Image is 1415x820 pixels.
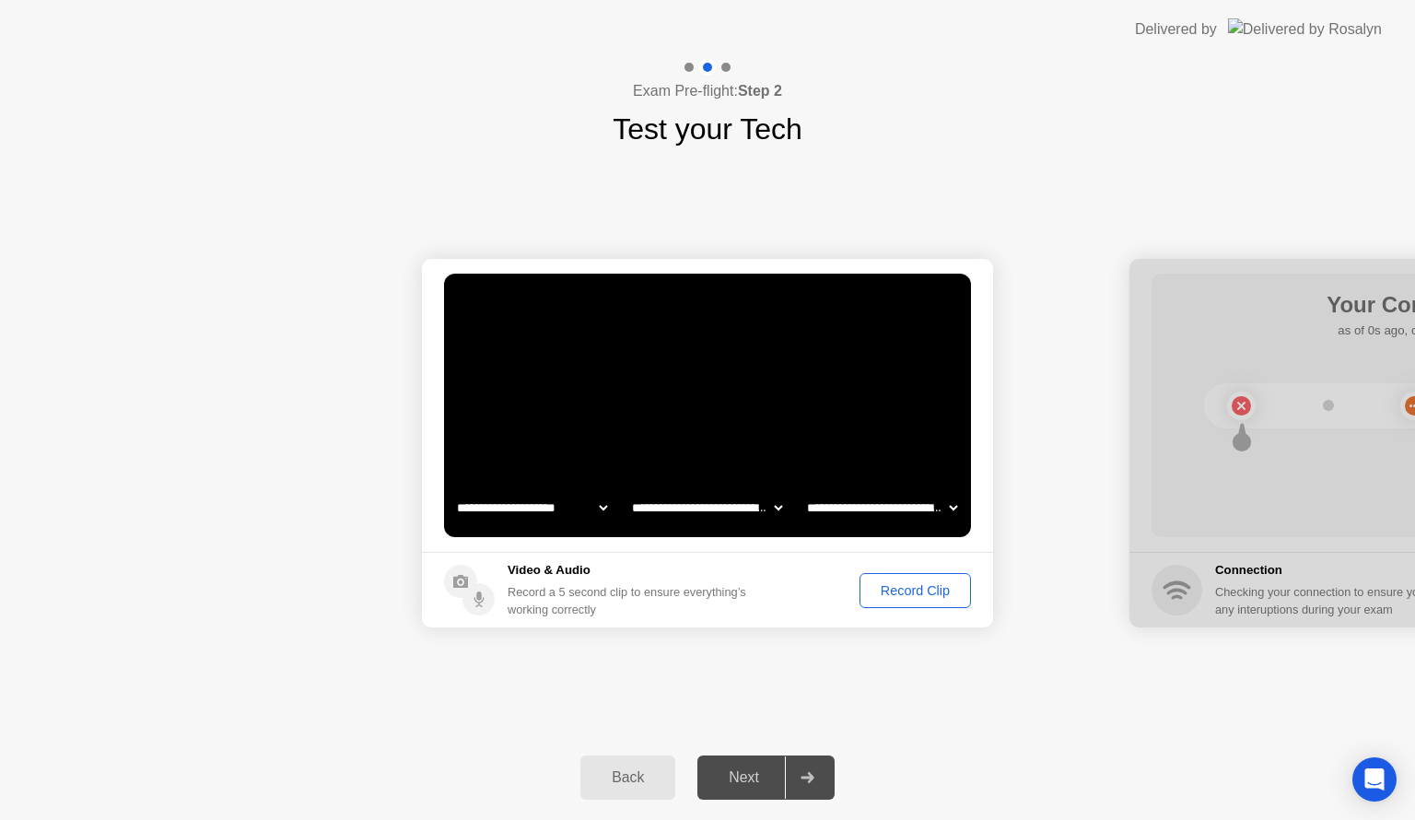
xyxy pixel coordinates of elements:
select: Available cameras [453,489,611,526]
button: Record Clip [860,573,971,608]
div: Record a 5 second clip to ensure everything’s working correctly [508,583,754,618]
h4: Exam Pre-flight: [633,80,782,102]
div: Record Clip [866,583,965,598]
div: Open Intercom Messenger [1352,757,1397,802]
select: Available speakers [628,489,786,526]
select: Available microphones [803,489,961,526]
div: Back [586,769,670,786]
button: Next [697,756,835,800]
img: Delivered by Rosalyn [1228,18,1382,40]
div: Delivered by [1135,18,1217,41]
button: Back [580,756,675,800]
b: Step 2 [738,83,782,99]
h1: Test your Tech [613,107,802,151]
h5: Video & Audio [508,561,754,580]
div: Next [703,769,785,786]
